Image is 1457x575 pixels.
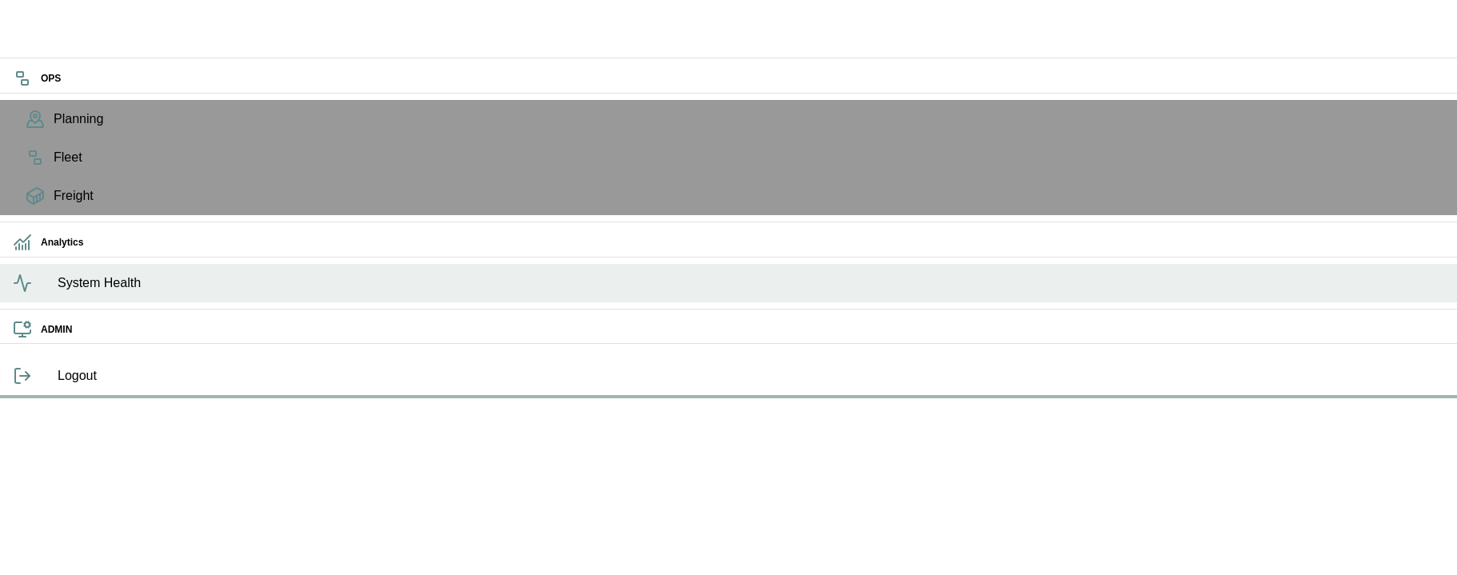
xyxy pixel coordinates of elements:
h6: ADMIN [41,322,1444,337]
span: System Health [58,274,1444,293]
h6: Analytics [41,235,1444,250]
span: Planning [54,110,1444,129]
span: Logout [58,366,1444,385]
span: Freight [54,186,1444,206]
h6: OPS [41,71,1444,86]
span: Fleet [54,148,1444,167]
